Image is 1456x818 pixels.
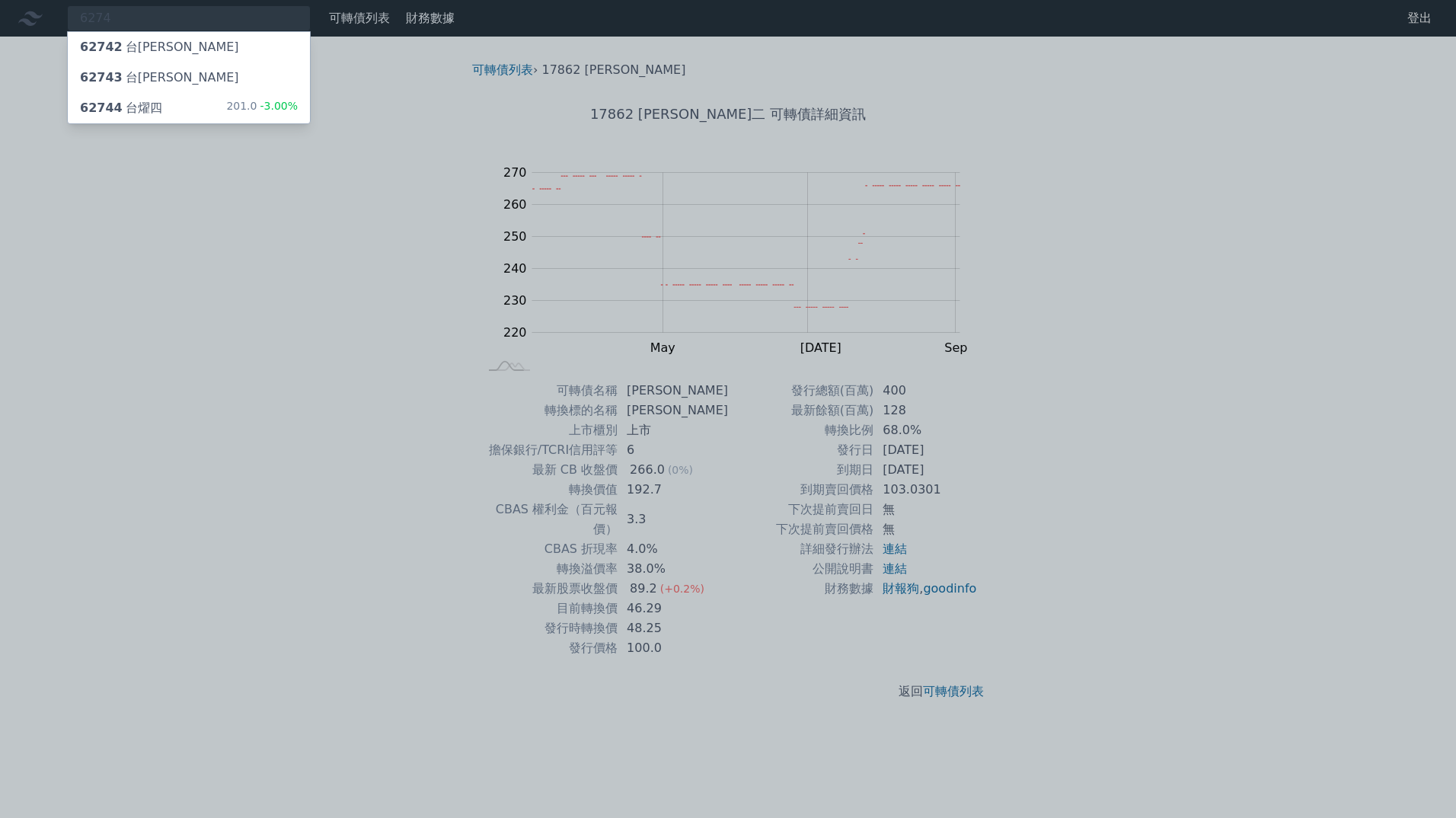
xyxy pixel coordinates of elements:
[80,38,239,56] div: 台[PERSON_NAME]
[226,99,298,117] div: 201.0
[80,40,123,54] span: 62742
[80,99,162,117] div: 台燿四
[68,93,310,123] a: 62744台燿四 201.0-3.00%
[80,70,123,85] span: 62743
[80,69,239,87] div: 台[PERSON_NAME]
[68,62,310,93] a: 62743台[PERSON_NAME]
[80,101,123,115] span: 62744
[68,32,310,62] a: 62742台[PERSON_NAME]
[257,100,298,112] span: -3.00%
